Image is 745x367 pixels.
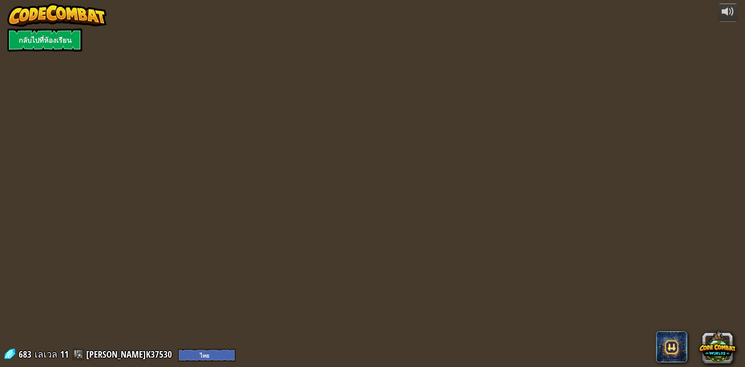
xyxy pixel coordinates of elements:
span: 683 [19,348,34,360]
button: ปรับระดับเสียง [718,3,738,22]
span: 11 [60,348,69,360]
img: CodeCombat - Learn how to code by playing a game [7,3,107,27]
a: [PERSON_NAME]K37530 [86,348,174,360]
a: กลับไปที่ห้องเรียน [7,28,82,52]
span: เลเวล [35,348,57,361]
